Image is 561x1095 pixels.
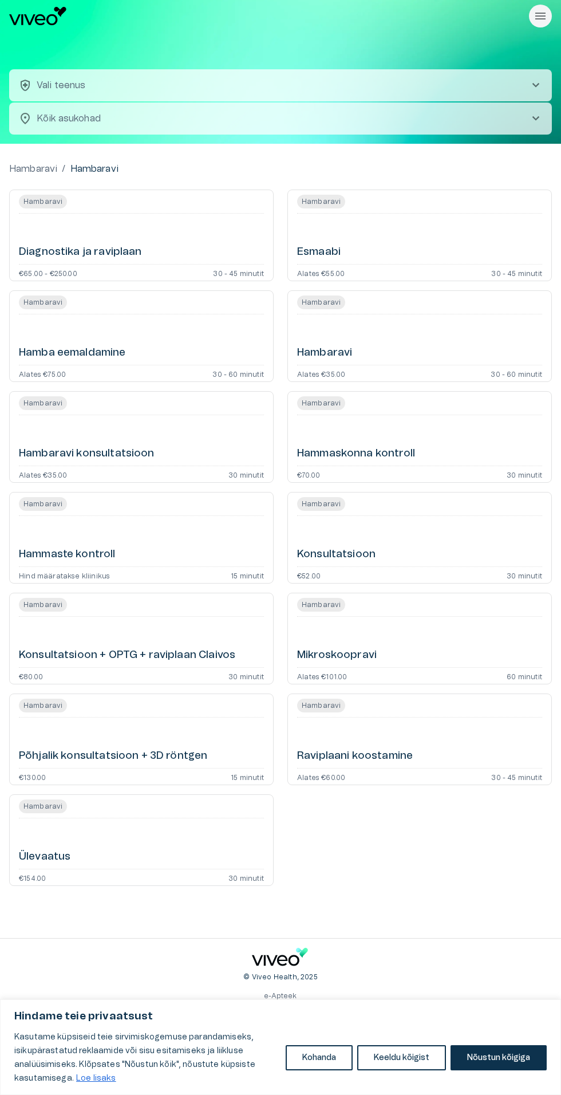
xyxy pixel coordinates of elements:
p: / [62,162,65,176]
a: Open service booking details [287,290,552,382]
h6: Põhjalik konsultatsioon + 3D röntgen [19,749,207,763]
p: 60 minutit [507,672,542,679]
h6: Hambaravi konsultatsioon [19,447,155,461]
p: Alates €35.00 [19,471,67,478]
h6: Ülevaatus [19,850,70,864]
a: Hambaravi [9,162,57,176]
span: Hambaravi [297,396,345,410]
h6: Mikroskoopravi [297,648,377,663]
span: health_and_safety [18,78,32,92]
h6: Hamba eemaldamine [19,346,126,360]
p: 30 minutit [228,471,264,478]
a: Navigate to home page [252,948,309,971]
p: Alates €35.00 [297,370,345,377]
p: 30 - 45 minutit [491,773,542,780]
p: 30 minutit [507,572,542,578]
h6: Konsultatsioon + OPTG + raviplaan Claivos [19,648,235,663]
h6: Hambaravi [297,346,352,360]
img: Viveo logo [9,7,66,25]
button: Keeldu kõigist [357,1045,446,1070]
h6: Hammaste kontroll [19,547,116,562]
p: 15 minutit [231,773,264,780]
span: Hambaravi [19,195,67,208]
a: Open service booking details [9,290,274,382]
span: chevron_right [529,78,543,92]
a: Open service booking details [9,694,274,785]
h6: Hammaskonna kontroll [297,447,415,461]
p: €80.00 [19,672,43,679]
p: 30 minutit [228,874,264,881]
p: Alates €55.00 [297,269,345,276]
button: Nõustun kõigiga [451,1045,547,1070]
p: €154.00 [19,874,46,881]
p: 30 minutit [228,672,264,679]
p: Hindame teie privaatsust [14,1010,547,1023]
a: Open service booking details [9,391,274,483]
span: Hambaravi [297,497,345,511]
p: €52.00 [297,572,321,578]
p: Kõik asukohad [37,112,511,125]
p: © Viveo Health, 2025 [243,972,317,982]
h6: Konsultatsioon [297,547,376,562]
span: Hambaravi [19,799,67,813]
a: Open service booking details [287,492,552,584]
p: 30 minutit [507,471,542,478]
button: Kohanda [286,1045,353,1070]
span: location_on [18,112,32,125]
p: Alates €60.00 [297,773,345,780]
p: 30 - 60 minutit [491,370,542,377]
p: 30 - 45 minutit [213,269,264,276]
p: 30 - 45 minutit [491,269,542,276]
p: 30 - 60 minutit [212,370,264,377]
button: Rippmenüü nähtavus [529,5,552,27]
p: 15 minutit [231,572,264,578]
h6: Esmaabi [297,245,341,259]
a: e-Apteek [264,992,297,999]
p: Vali teenus [37,78,86,92]
p: €70.00 [297,471,320,478]
a: Open service booking details [287,694,552,785]
button: health_and_safetyVali teenuschevron_right [9,69,552,101]
p: €130.00 [19,773,46,780]
h6: Raviplaani koostamine [297,749,413,763]
a: Open service booking details [9,492,274,584]
p: Alates €75.00 [19,370,66,377]
span: Hambaravi [19,396,67,410]
a: Navigate to homepage [9,7,524,25]
p: €65.00 - €250.00 [19,269,77,276]
span: Hambaravi [297,195,345,208]
span: Help [58,9,76,18]
span: Hambaravi [19,296,67,309]
h6: Diagnostika ja raviplaan [19,245,142,259]
span: Hambaravi [19,497,67,511]
p: Hind määratakse kliinikus [19,572,110,578]
span: Hambaravi [297,598,345,612]
span: chevron_right [529,112,543,125]
span: Hambaravi [297,699,345,712]
span: Hambaravi [19,598,67,612]
a: Open service booking details [287,190,552,281]
p: Alates €101.00 [297,672,347,679]
a: Open service booking details [287,391,552,483]
span: Hambaravi [19,699,67,712]
span: Hambaravi [297,296,345,309]
a: Loe lisaks [76,1074,117,1083]
a: Open service booking details [9,593,274,684]
p: Hambaravi [70,162,118,176]
a: Open service booking details [287,593,552,684]
a: Open service booking details [9,190,274,281]
a: Open service booking details [9,794,274,886]
p: Kasutame küpsiseid teie sirvimiskogemuse parandamiseks, isikupärastatud reklaamide või sisu esita... [14,1030,277,1085]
